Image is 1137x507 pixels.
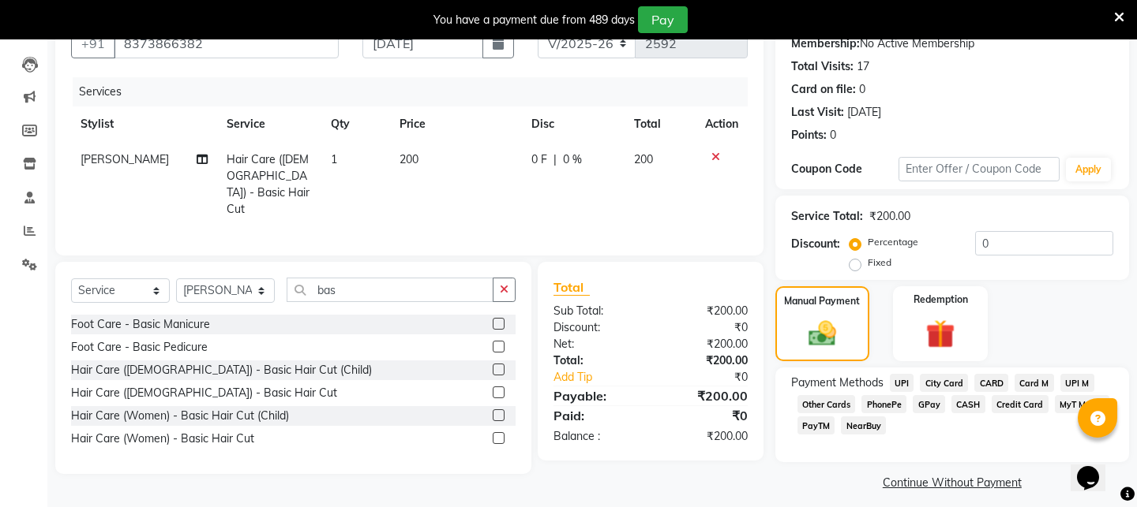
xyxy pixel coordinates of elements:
[531,151,547,168] span: 0 F
[1055,395,1110,413] span: MyT Money
[542,428,651,445] div: Balance :
[791,208,863,225] div: Service Total:
[791,375,884,391] span: Payment Methods
[71,28,115,58] button: +91
[974,374,1008,392] span: CARD
[992,395,1049,413] span: Credit Card
[791,81,856,98] div: Card on file:
[914,293,968,307] label: Redemption
[669,369,760,386] div: ₹0
[791,161,899,177] div: Coupon Code
[81,152,169,166] span: [PERSON_NAME]
[71,362,372,378] div: Hair Care ([DEMOGRAPHIC_DATA]) - Basic Hair Cut (Child)
[791,58,854,75] div: Total Visits:
[868,235,918,249] label: Percentage
[841,416,886,434] span: NearBuy
[651,406,760,425] div: ₹0
[227,152,310,216] span: Hair Care ([DEMOGRAPHIC_DATA]) - Basic Hair Cut
[331,152,337,166] span: 1
[797,416,835,434] span: PayTM
[433,12,635,28] div: You have a payment due from 489 days
[321,106,391,142] th: Qty
[651,319,760,336] div: ₹0
[625,106,696,142] th: Total
[542,303,651,319] div: Sub Total:
[1071,444,1121,491] iframe: chat widget
[638,6,688,33] button: Pay
[651,336,760,352] div: ₹200.00
[542,386,651,405] div: Payable:
[857,58,869,75] div: 17
[830,127,836,144] div: 0
[1066,158,1111,181] button: Apply
[869,208,910,225] div: ₹200.00
[71,106,217,142] th: Stylist
[553,279,590,296] span: Total
[71,316,210,333] div: Foot Care - Basic Manicure
[899,157,1060,181] input: Enter Offer / Coupon Code
[1060,374,1094,392] span: UPI M
[791,236,840,252] div: Discount:
[791,35,1113,52] div: No Active Membership
[847,104,881,121] div: [DATE]
[651,303,760,319] div: ₹200.00
[71,339,208,356] div: Foot Care - Basic Pedicure
[651,386,760,405] div: ₹200.00
[71,431,254,447] div: Hair Care (Women) - Basic Hair Cut
[800,318,845,349] img: _cash.svg
[287,278,493,302] input: Search or Scan
[791,104,844,121] div: Last Visit:
[920,374,968,392] span: City Card
[563,151,582,168] span: 0 %
[390,106,521,142] th: Price
[1015,374,1054,392] span: Card M
[542,406,651,425] div: Paid:
[791,35,860,52] div: Membership:
[913,395,945,413] span: GPay
[868,255,891,270] label: Fixed
[696,106,748,142] th: Action
[542,319,651,336] div: Discount:
[890,374,914,392] span: UPI
[542,352,651,369] div: Total:
[634,152,653,166] span: 200
[779,475,1126,491] a: Continue Without Payment
[542,336,651,352] div: Net:
[217,106,321,142] th: Service
[71,385,337,401] div: Hair Care ([DEMOGRAPHIC_DATA]) - Basic Hair Cut
[73,77,760,106] div: Services
[553,151,557,168] span: |
[114,28,339,58] input: Search by Name/Mobile/Email/Code
[400,152,418,166] span: 200
[859,81,865,98] div: 0
[542,369,669,386] a: Add Tip
[951,395,985,413] span: CASH
[861,395,906,413] span: PhonePe
[797,395,856,413] span: Other Cards
[917,316,964,352] img: _gift.svg
[522,106,625,142] th: Disc
[71,408,289,424] div: Hair Care (Women) - Basic Hair Cut (Child)
[651,428,760,445] div: ₹200.00
[651,352,760,369] div: ₹200.00
[791,127,827,144] div: Points:
[784,294,860,308] label: Manual Payment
